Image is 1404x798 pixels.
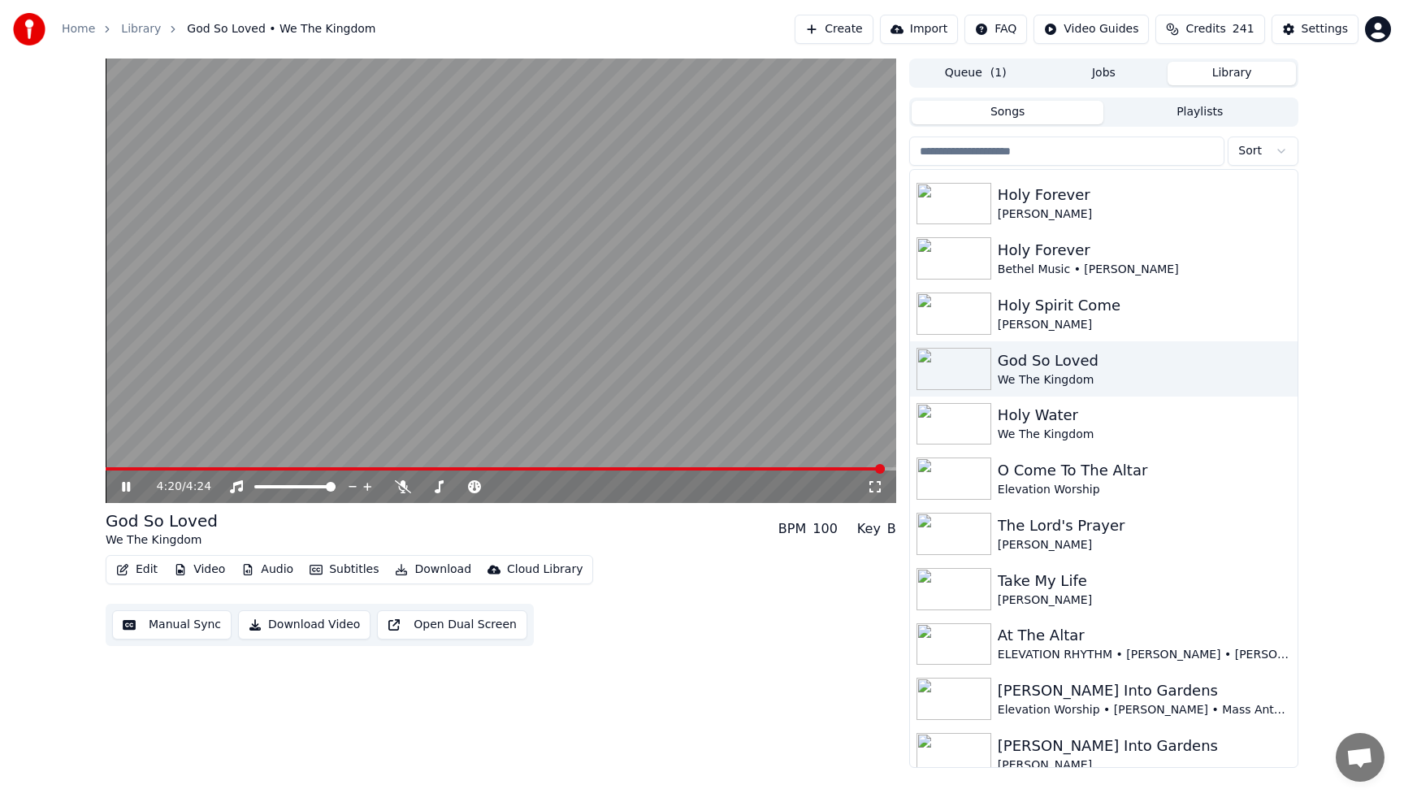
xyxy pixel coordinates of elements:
[110,558,164,581] button: Edit
[998,184,1291,206] div: Holy Forever
[1155,15,1264,44] button: Credits241
[1238,143,1262,159] span: Sort
[998,514,1291,537] div: The Lord's Prayer
[1033,15,1149,44] button: Video Guides
[1336,733,1384,782] div: Open chat
[106,510,218,532] div: God So Loved
[238,610,370,640] button: Download Video
[377,610,527,640] button: Open Dual Screen
[1040,62,1168,85] button: Jobs
[998,647,1291,663] div: ELEVATION RHYTHM • [PERSON_NAME] • [PERSON_NAME]
[998,570,1291,592] div: Take My Life
[880,15,958,44] button: Import
[167,558,232,581] button: Video
[998,239,1291,262] div: Holy Forever
[998,206,1291,223] div: [PERSON_NAME]
[998,735,1291,757] div: [PERSON_NAME] Into Gardens
[303,558,385,581] button: Subtitles
[998,317,1291,333] div: [PERSON_NAME]
[507,562,583,578] div: Cloud Library
[998,537,1291,553] div: [PERSON_NAME]
[998,459,1291,482] div: O Come To The Altar
[998,404,1291,427] div: Holy Water
[121,21,161,37] a: Library
[62,21,376,37] nav: breadcrumb
[990,65,1007,81] span: ( 1 )
[13,13,45,46] img: youka
[998,592,1291,609] div: [PERSON_NAME]
[1233,21,1254,37] span: 241
[1103,101,1296,124] button: Playlists
[887,519,896,539] div: B
[998,482,1291,498] div: Elevation Worship
[912,62,1040,85] button: Queue
[112,610,232,640] button: Manual Sync
[964,15,1027,44] button: FAQ
[157,479,182,495] span: 4:20
[1168,62,1296,85] button: Library
[795,15,873,44] button: Create
[157,479,196,495] div: /
[998,679,1291,702] div: [PERSON_NAME] Into Gardens
[187,21,375,37] span: God So Loved • We The Kingdom
[1272,15,1358,44] button: Settings
[912,101,1104,124] button: Songs
[998,702,1291,718] div: Elevation Worship • [PERSON_NAME] • Mass Anthem • Anthem Worship
[812,519,838,539] div: 100
[186,479,211,495] span: 4:24
[388,558,478,581] button: Download
[998,427,1291,443] div: We The Kingdom
[62,21,95,37] a: Home
[998,349,1291,372] div: God So Loved
[235,558,300,581] button: Audio
[778,519,806,539] div: BPM
[998,262,1291,278] div: Bethel Music • [PERSON_NAME]
[998,624,1291,647] div: At The Altar
[1302,21,1348,37] div: Settings
[1185,21,1225,37] span: Credits
[857,519,881,539] div: Key
[106,532,218,549] div: We The Kingdom
[998,372,1291,388] div: We The Kingdom
[998,757,1291,774] div: [PERSON_NAME]
[998,294,1291,317] div: Holy Spirit Come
